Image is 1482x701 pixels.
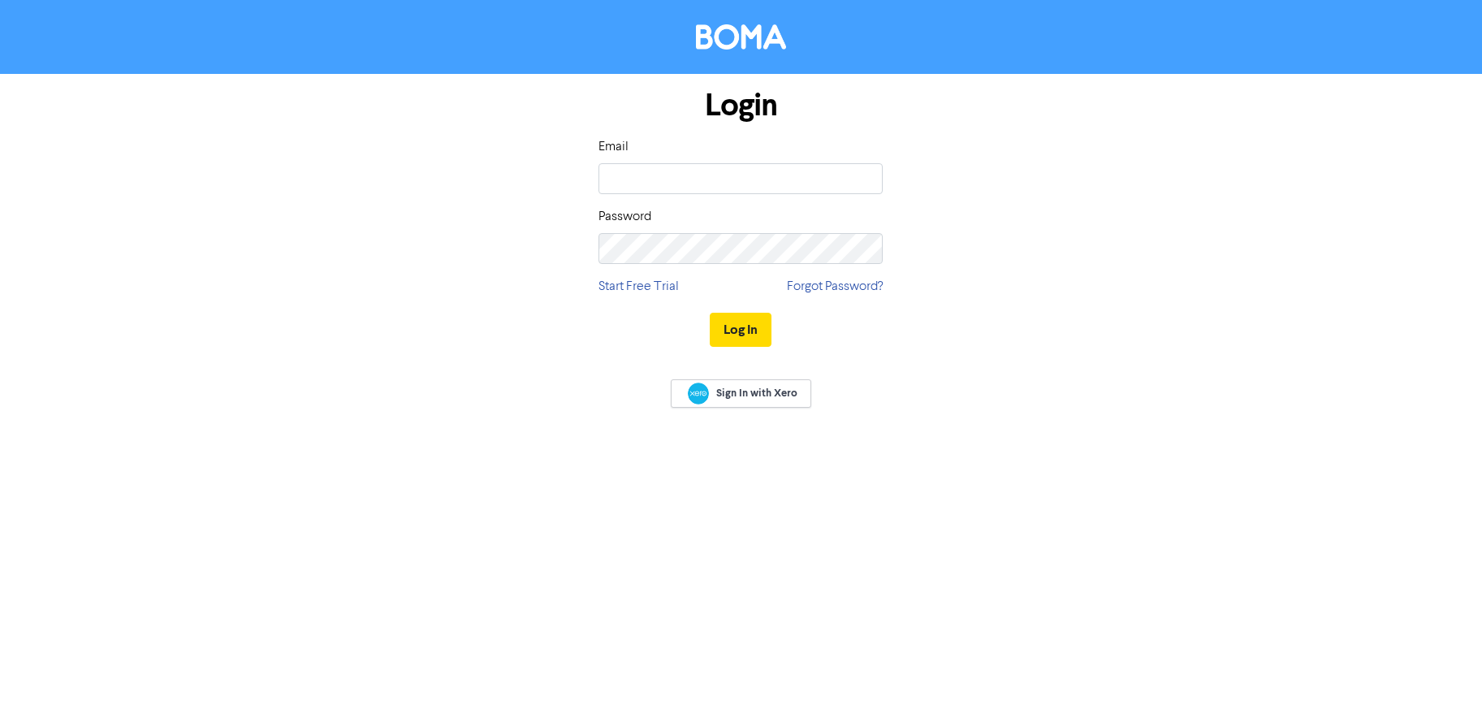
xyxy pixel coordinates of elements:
button: Log In [710,313,771,347]
a: Start Free Trial [598,277,679,296]
a: Forgot Password? [787,277,883,296]
img: BOMA Logo [696,24,786,50]
a: Sign In with Xero [671,379,810,408]
label: Email [598,137,629,157]
h1: Login [598,87,883,124]
span: Sign In with Xero [716,386,797,400]
img: Xero logo [688,383,709,405]
label: Password [598,207,651,227]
